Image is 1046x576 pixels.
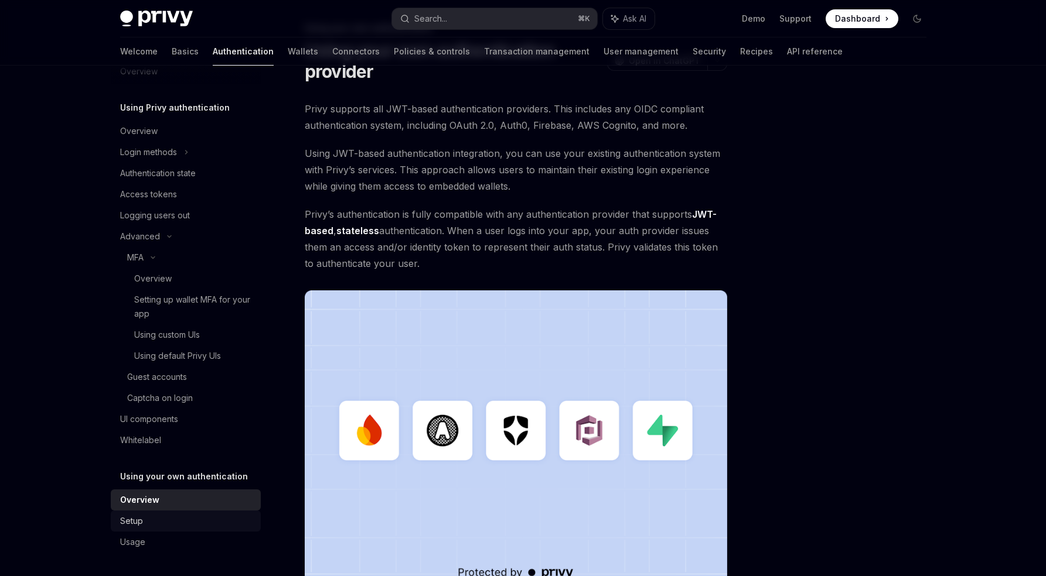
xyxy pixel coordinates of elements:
div: Overview [134,272,172,286]
a: Access tokens [111,184,261,205]
a: Basics [172,37,199,66]
div: Logging users out [120,208,190,222]
div: Usage [120,535,145,549]
a: Overview [111,489,261,510]
span: ⌘ K [578,14,590,23]
span: Using JWT-based authentication integration, you can use your existing authentication system with ... [305,145,727,194]
a: Connectors [332,37,380,66]
div: Overview [120,493,159,507]
a: Wallets [288,37,318,66]
a: Logging users out [111,205,261,226]
a: Using custom UIs [111,324,261,345]
div: Setting up wallet MFA for your app [134,293,254,321]
a: stateless [336,225,379,237]
div: Authentication state [120,166,196,180]
a: User management [604,37,679,66]
a: Whitelabel [111,430,261,451]
div: Captcha on login [127,391,193,405]
div: Access tokens [120,187,177,201]
h5: Using Privy authentication [120,101,230,115]
div: Using custom UIs [134,328,200,342]
div: Overview [120,124,158,138]
a: Authentication [213,37,274,66]
button: Search...⌘K [392,8,597,29]
a: Demo [742,13,765,25]
a: Welcome [120,37,158,66]
a: Overview [111,121,261,142]
a: Overview [111,268,261,289]
button: Toggle dark mode [908,9,926,28]
a: Transaction management [484,37,590,66]
a: Guest accounts [111,366,261,388]
span: Privy supports all JWT-based authentication providers. This includes any OIDC compliant authentic... [305,101,727,133]
div: UI components [120,412,178,426]
div: Setup [120,514,143,528]
a: Recipes [740,37,773,66]
a: Support [779,13,812,25]
a: Dashboard [826,9,898,28]
a: Authentication state [111,163,261,184]
a: Captcha on login [111,388,261,409]
a: Setting up wallet MFA for your app [111,289,261,324]
span: Ask AI [623,13,646,25]
h5: Using your own authentication [120,469,248,484]
a: Usage [111,532,261,553]
div: Search... [414,12,447,26]
div: Whitelabel [120,433,161,447]
div: Login methods [120,145,177,159]
div: MFA [127,251,144,265]
a: Policies & controls [394,37,470,66]
button: Ask AI [603,8,655,29]
span: Privy’s authentication is fully compatible with any authentication provider that supports , authe... [305,206,727,272]
div: Using default Privy UIs [134,349,221,363]
span: Dashboard [835,13,880,25]
a: Security [693,37,726,66]
img: dark logo [120,11,193,27]
a: Setup [111,510,261,532]
a: Using default Privy UIs [111,345,261,366]
div: Advanced [120,229,160,244]
a: API reference [787,37,843,66]
div: Guest accounts [127,370,187,384]
a: UI components [111,409,261,430]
